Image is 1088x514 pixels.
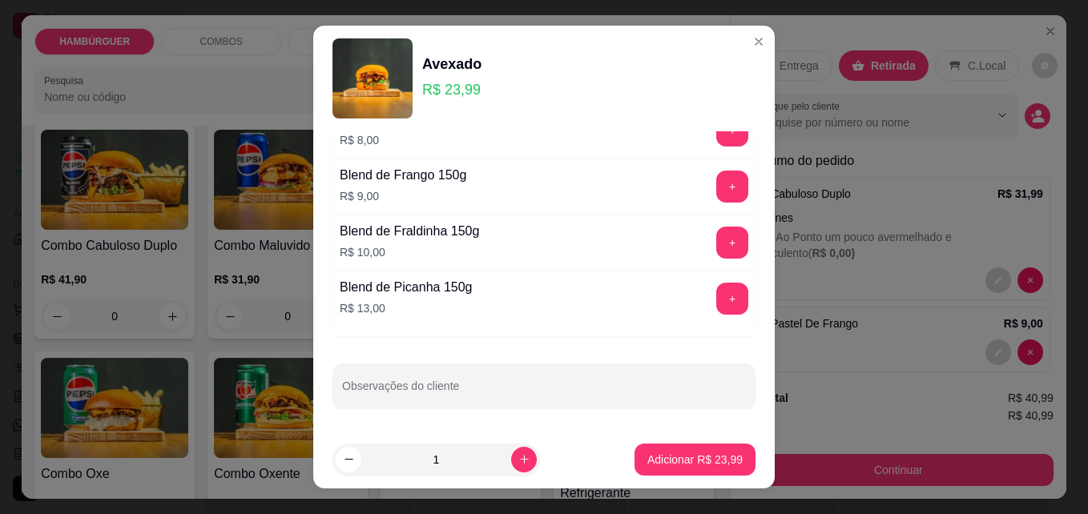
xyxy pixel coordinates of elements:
[340,244,479,260] p: R$ 10,00
[340,278,472,297] div: Blend de Picanha 150g
[422,78,482,101] p: R$ 23,99
[635,444,756,476] button: Adicionar R$ 23,99
[340,222,479,241] div: Blend de Fraldinha 150g
[336,447,361,472] button: decrease-product-quantity
[716,227,748,259] button: add
[716,283,748,315] button: add
[340,166,466,185] div: Blend de Frango 150g
[716,171,748,203] button: add
[342,384,746,400] input: Observações do cliente
[340,132,479,148] p: R$ 8,00
[422,53,482,75] div: Avexado
[647,452,743,468] p: Adicionar R$ 23,99
[340,300,472,316] p: R$ 13,00
[332,38,413,118] img: product-image
[340,188,466,204] p: R$ 9,00
[511,447,537,472] button: increase-product-quantity
[746,29,772,54] button: Close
